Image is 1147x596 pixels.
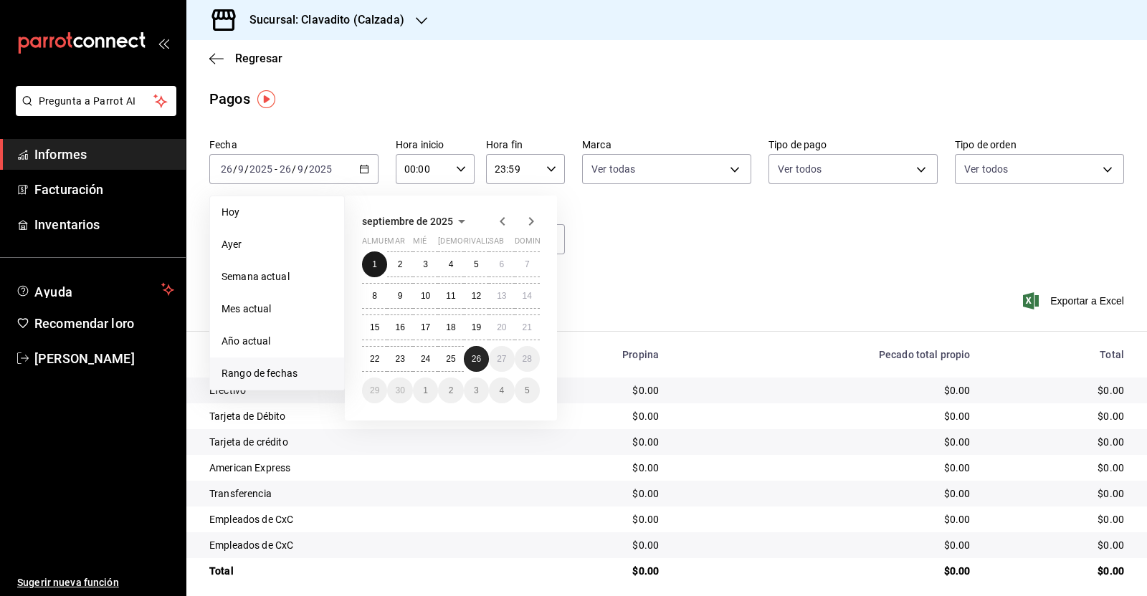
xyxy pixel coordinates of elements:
[421,354,430,364] font: 24
[632,436,659,448] font: $0.00
[209,514,293,525] font: Empleados de CxC
[209,139,237,150] font: Fecha
[34,147,87,162] font: Informes
[489,236,504,251] abbr: sábado
[421,291,430,301] font: 10
[499,385,504,395] font: 4
[387,314,412,340] button: 16 de septiembre de 2025
[944,410,971,422] font: $0.00
[423,385,428,395] font: 1
[525,259,530,269] abbr: 7 de septiembre de 2025
[464,236,503,246] font: rivalizar
[438,251,463,277] button: 4 de septiembre de 2025
[362,251,387,277] button: 1 de septiembre de 2025
[525,385,530,395] font: 5
[34,351,135,366] font: [PERSON_NAME]
[395,385,404,395] abbr: 30 de septiembre de 2025
[515,378,540,403] button: 5 de octubre de 2025
[235,52,282,65] font: Regresar
[1098,436,1124,448] font: $0.00
[523,291,532,301] font: 14
[474,259,479,269] font: 5
[944,565,971,577] font: $0.00
[944,514,971,525] font: $0.00
[370,385,379,395] abbr: 29 de septiembre de 2025
[944,488,971,499] font: $0.00
[472,354,481,364] font: 26
[449,259,454,269] abbr: 4 de septiembre de 2025
[249,163,273,175] input: ----
[209,410,286,422] font: Tarjeta de Débito
[362,213,470,230] button: septiembre de 2025
[17,577,119,588] font: Sugerir nueva función
[879,349,971,360] font: Pecado total propio
[944,436,971,448] font: $0.00
[449,385,454,395] abbr: 2 de octubre de 2025
[449,259,454,269] font: 4
[222,271,290,282] font: Semana actual
[1098,385,1124,396] font: $0.00
[222,206,239,218] font: Hoy
[446,291,455,301] abbr: 11 de septiembre de 2025
[413,346,438,372] button: 24 de septiembre de 2025
[632,539,659,551] font: $0.00
[472,291,481,301] font: 12
[209,539,293,551] font: Empleados de CxC
[370,322,379,332] abbr: 15 de septiembre de 2025
[497,291,506,301] font: 13
[515,236,549,246] font: dominio
[421,322,430,332] font: 17
[1098,565,1124,577] font: $0.00
[10,104,176,119] a: Pregunta a Parrot AI
[632,385,659,396] font: $0.00
[449,385,454,395] font: 2
[438,314,463,340] button: 18 de septiembre de 2025
[413,251,438,277] button: 3 de septiembre de 2025
[464,283,489,309] button: 12 de septiembre de 2025
[489,314,514,340] button: 20 de septiembre de 2025
[464,378,489,403] button: 3 de octubre de 2025
[489,346,514,372] button: 27 de septiembre de 2025
[362,236,404,246] font: almuerzo
[304,163,308,175] font: /
[421,291,430,301] abbr: 10 de septiembre de 2025
[438,283,463,309] button: 11 de septiembre de 2025
[398,259,403,269] font: 2
[39,95,136,107] font: Pregunta a Parrot AI
[499,259,504,269] abbr: 6 de septiembre de 2025
[622,349,659,360] font: Propina
[497,291,506,301] abbr: 13 de septiembre de 2025
[497,322,506,332] abbr: 20 de septiembre de 2025
[515,283,540,309] button: 14 de septiembre de 2025
[489,236,504,246] font: sab
[237,163,244,175] input: --
[955,139,1017,150] font: Tipo de orden
[438,236,523,251] abbr: jueves
[362,216,453,227] font: septiembre de 2025
[472,291,481,301] abbr: 12 de septiembre de 2025
[396,139,444,150] font: Hora inicio
[1098,514,1124,525] font: $0.00
[222,303,271,314] font: Mes actual
[297,163,304,175] input: --
[222,367,298,379] font: Rango de fechas
[249,13,404,27] font: Sucursal: Clavadito (Calzada)
[387,378,412,403] button: 30 de septiembre de 2025
[308,163,333,175] input: ----
[362,378,387,403] button: 29 de septiembre de 2025
[209,436,288,448] font: Tarjeta de crédito
[34,284,73,299] font: Ayuda
[944,539,971,551] font: $0.00
[222,239,242,250] font: Ayer
[499,259,504,269] font: 6
[387,236,404,251] abbr: martes
[474,385,479,395] font: 3
[395,322,404,332] abbr: 16 de septiembre de 2025
[497,354,506,364] abbr: 27 de septiembre de 2025
[275,163,277,175] font: -
[515,236,549,251] abbr: domingo
[446,322,455,332] abbr: 18 de septiembre de 2025
[398,291,403,301] font: 9
[34,316,134,331] font: Recomendar loro
[944,385,971,396] font: $0.00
